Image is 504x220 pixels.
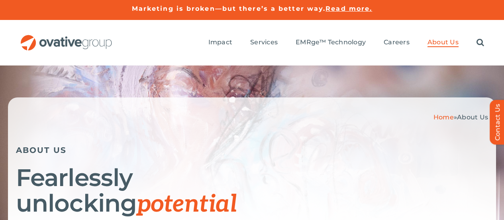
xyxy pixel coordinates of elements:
span: potential [137,190,237,219]
a: EMRge™ Technology [296,38,366,47]
span: About Us [457,113,488,121]
span: » [433,113,488,121]
a: Search [477,38,484,47]
a: About Us [428,38,459,47]
a: Home [433,113,454,121]
span: Impact [208,38,232,46]
span: Careers [384,38,410,46]
a: Read more. [326,5,372,12]
span: EMRge™ Technology [296,38,366,46]
h5: ABOUT US [16,145,488,155]
a: OG_Full_horizontal_RGB [20,34,113,42]
a: Impact [208,38,232,47]
a: Marketing is broken—but there’s a better way. [132,5,326,12]
a: Services [250,38,278,47]
nav: Menu [208,30,484,55]
span: About Us [428,38,459,46]
span: Services [250,38,278,46]
h1: Fearlessly unlocking [16,165,488,217]
a: Careers [384,38,410,47]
